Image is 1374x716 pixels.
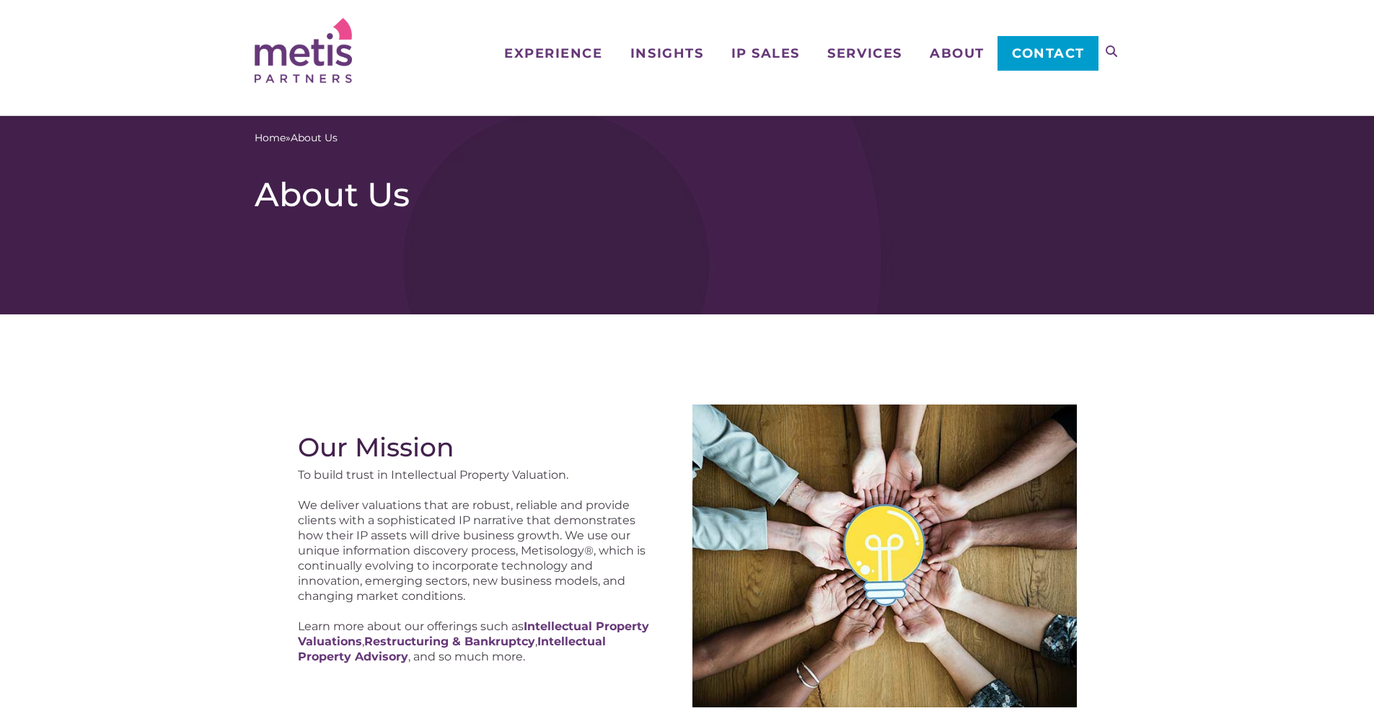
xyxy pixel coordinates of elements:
[298,620,649,649] a: Intellectual Property Valuations
[998,36,1098,71] a: Contact
[298,498,659,604] p: We deliver valuations that are robust, reliable and provide clients with a sophisticated IP narra...
[827,47,902,60] span: Services
[930,47,985,60] span: About
[255,131,338,146] span: »
[255,174,1120,215] h1: About Us
[298,635,606,664] a: Intellectual Property Advisory
[364,635,535,649] a: Restructuring & Bankruptcy
[692,405,1077,707] img: Our Mission
[298,468,659,483] p: To build trust in Intellectual Property Valuation.
[298,619,659,665] p: Learn more about our offerings such as , , , and so much more.
[1012,47,1085,60] span: Contact
[255,18,352,83] img: Metis Partners
[731,47,800,60] span: IP Sales
[630,47,703,60] span: Insights
[504,47,602,60] span: Experience
[298,432,659,462] h2: Our Mission
[291,131,338,146] span: About Us
[255,131,286,146] a: Home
